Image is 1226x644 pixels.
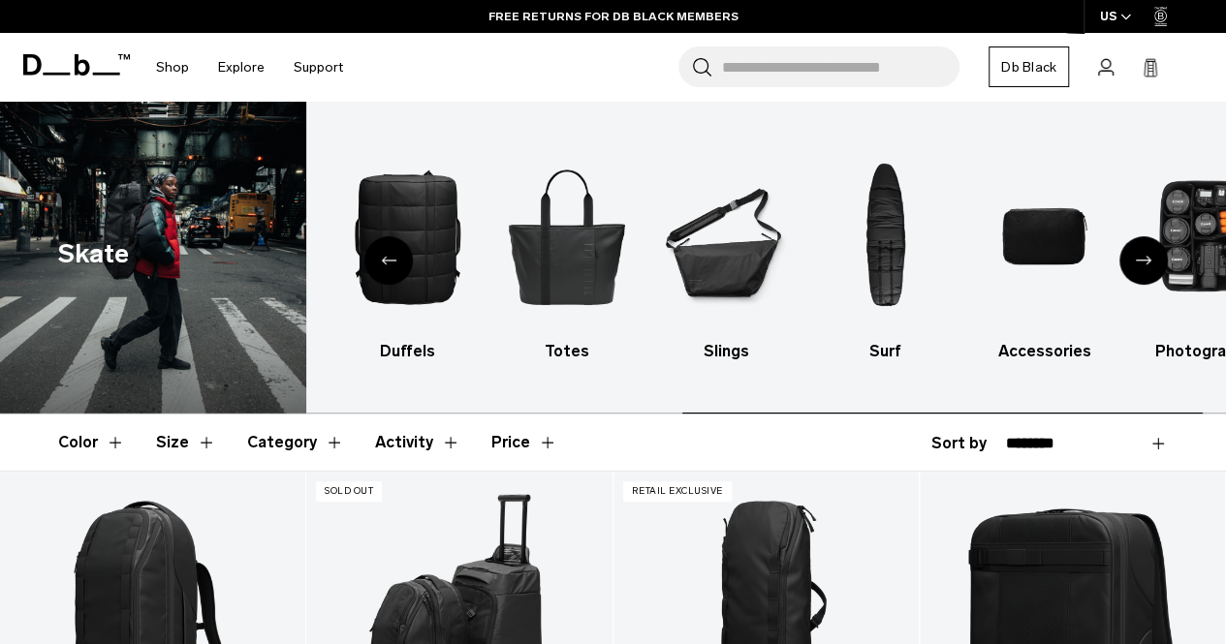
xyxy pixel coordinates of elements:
[364,236,413,285] div: Previous slide
[982,340,1107,363] h3: Accessories
[186,328,311,375] h3: Ski & Snowboard
[294,33,343,102] a: Support
[504,340,629,363] h3: Totes
[58,234,129,274] h1: Skate
[247,414,344,471] button: Toggle Filter
[141,33,358,102] nav: Main Navigation
[345,142,470,363] a: Db Duffels
[58,414,125,471] button: Toggle Filter
[982,142,1107,363] a: Db Accessories
[345,142,470,363] li: 5 / 10
[316,481,382,502] p: Sold Out
[1119,236,1168,285] div: Next slide
[375,414,460,471] button: Toggle Filter
[823,142,948,330] img: Db
[504,142,629,330] img: Db
[823,142,948,363] a: Db Surf
[186,131,311,319] img: Db
[982,142,1107,363] li: 9 / 10
[345,340,470,363] h3: Duffels
[664,142,789,330] img: Db
[982,142,1107,330] img: Db
[504,142,629,363] a: Db Totes
[823,340,948,363] h3: Surf
[156,33,189,102] a: Shop
[345,142,470,330] img: Db
[156,414,216,471] button: Toggle Filter
[186,131,311,375] a: Db Ski & Snowboard
[491,414,557,471] button: Toggle Price
[664,142,789,363] a: Db Slings
[989,46,1069,87] a: Db Black
[823,142,948,363] li: 8 / 10
[186,131,311,375] li: 4 / 10
[664,142,789,363] li: 7 / 10
[623,481,732,502] p: retail exclusive
[218,33,265,102] a: Explore
[488,8,739,25] a: FREE RETURNS FOR DB BLACK MEMBERS
[664,340,789,363] h3: Slings
[504,142,629,363] li: 6 / 10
